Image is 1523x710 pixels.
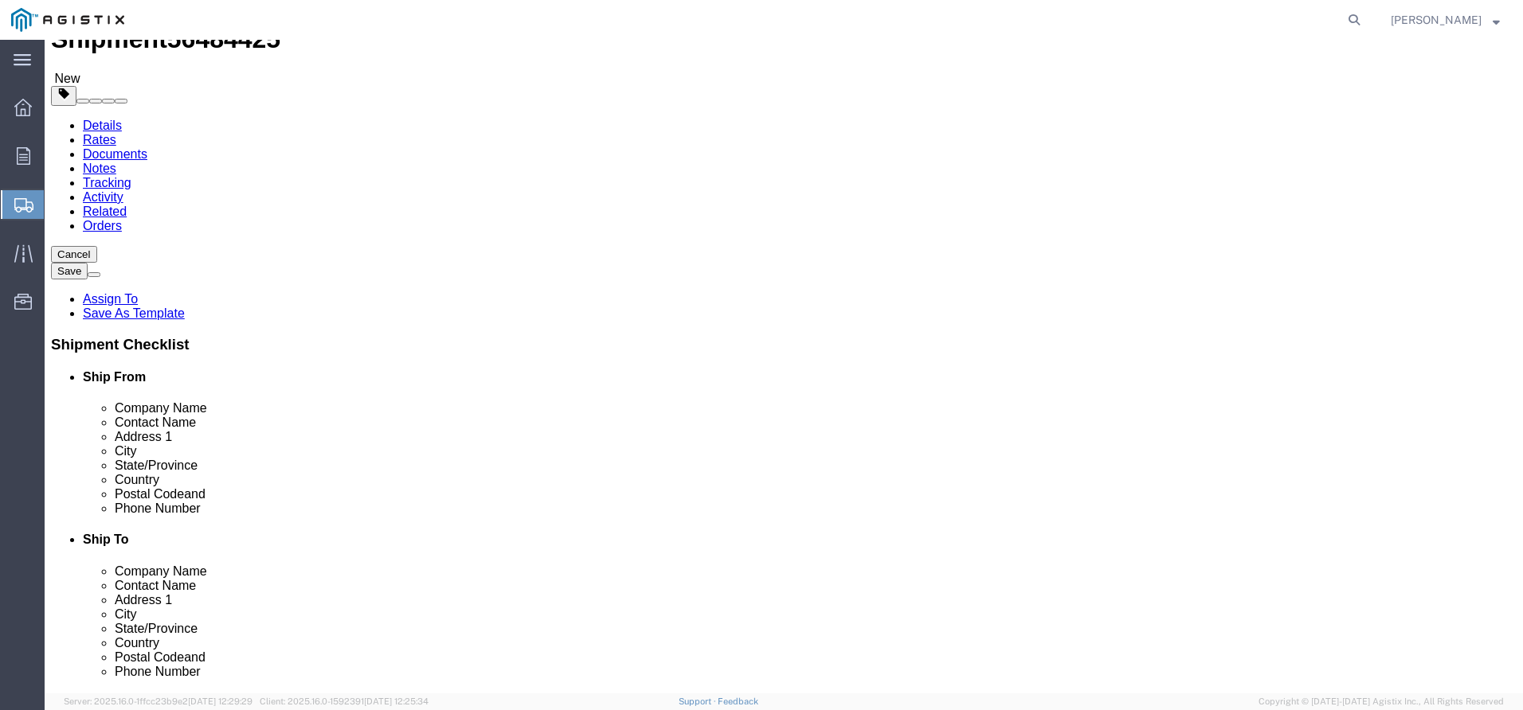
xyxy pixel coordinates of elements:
[718,696,758,706] a: Feedback
[1259,695,1504,708] span: Copyright © [DATE]-[DATE] Agistix Inc., All Rights Reserved
[260,696,429,706] span: Client: 2025.16.0-1592391
[1390,10,1501,29] button: [PERSON_NAME]
[1391,11,1482,29] span: NICOLE TRUJILLO
[11,8,124,32] img: logo
[188,696,253,706] span: [DATE] 12:29:29
[364,696,429,706] span: [DATE] 12:25:34
[64,696,253,706] span: Server: 2025.16.0-1ffcc23b9e2
[45,40,1523,693] iframe: FS Legacy Container
[679,696,718,706] a: Support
